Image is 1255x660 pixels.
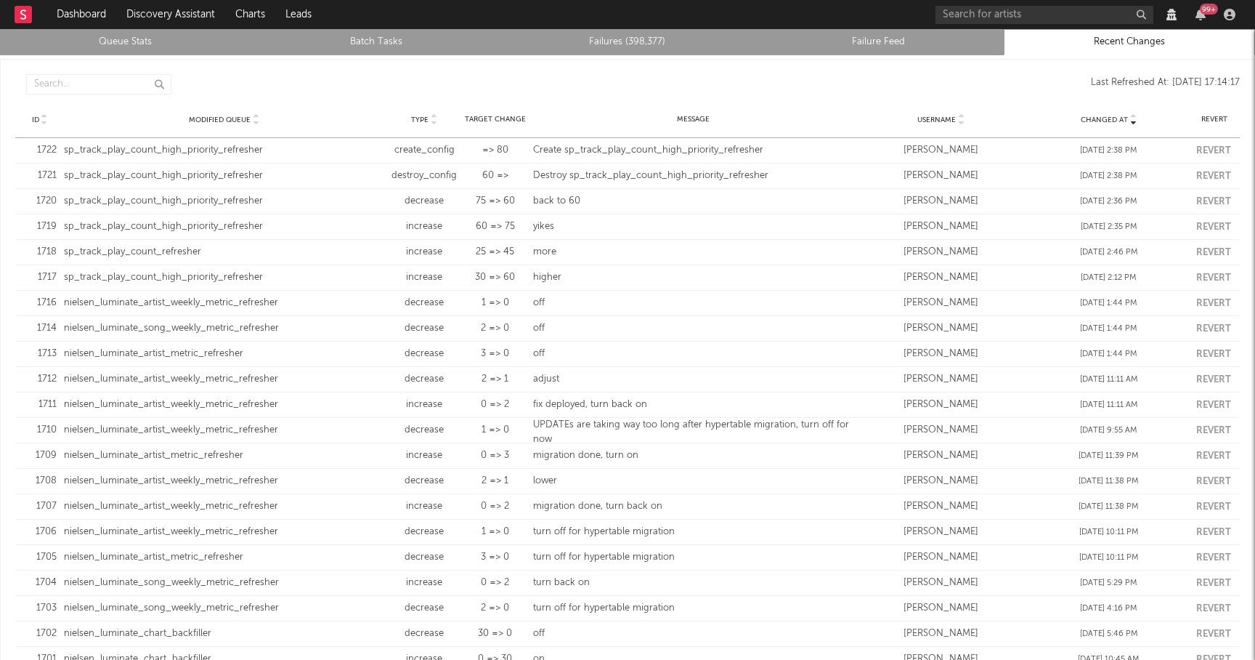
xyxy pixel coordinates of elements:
[533,601,853,616] div: turn off for hypertable migration
[64,474,384,488] div: nielsen_luminate_artist_weekly_metric_refresher
[533,169,853,183] div: Destroy sp_track_play_count_high_priority_refresher
[1200,4,1218,15] div: 99 +
[861,601,1022,616] div: [PERSON_NAME]
[861,525,1022,539] div: [PERSON_NAME]
[23,601,57,616] div: 1703
[64,194,384,209] div: sp_track_play_count_high_priority_refresher
[861,270,1022,285] div: [PERSON_NAME]
[861,627,1022,641] div: [PERSON_NAME]
[1028,475,1189,488] div: [DATE] 11:38 PM
[391,499,457,514] div: increase
[464,627,526,641] div: 30 => 0
[464,398,526,412] div: 0 => 2
[1196,502,1231,512] button: Revert
[1195,9,1206,20] button: 99+
[391,169,457,183] div: destroy_config
[64,499,384,514] div: nielsen_luminate_artist_weekly_metric_refresher
[23,270,57,285] div: 1717
[1196,324,1231,334] button: Revert
[533,499,853,514] div: migration done, turn back on
[861,499,1022,514] div: [PERSON_NAME]
[861,423,1022,438] div: [PERSON_NAME]
[171,74,1240,94] div: Last Refreshed At: [DATE] 17:14:17
[533,245,853,259] div: more
[464,321,526,336] div: 2 => 0
[464,576,526,590] div: 0 => 2
[8,33,243,51] a: Queue Stats
[64,627,384,641] div: nielsen_luminate_chart_backfiller
[464,372,526,387] div: 2 => 1
[464,194,526,209] div: 75 => 60
[1196,477,1231,486] button: Revert
[464,550,526,565] div: 3 => 0
[64,525,384,539] div: nielsen_luminate_artist_weekly_metric_refresher
[533,627,853,641] div: off
[23,499,57,514] div: 1707
[1196,426,1231,435] button: Revert
[861,194,1022,209] div: [PERSON_NAME]
[533,143,853,158] div: Create sp_track_play_count_high_priority_refresher
[1196,299,1231,308] button: Revert
[1028,272,1189,284] div: [DATE] 2:12 PM
[464,296,526,310] div: 1 => 0
[510,33,745,51] a: Failures (398,377)
[23,372,57,387] div: 1712
[26,74,171,94] input: Search...
[533,194,853,209] div: back to 60
[533,418,853,446] div: UPDATEs are taking way too long after hypertable migration, turn off for now
[23,576,57,590] div: 1704
[259,33,495,51] a: Batch Tasks
[861,321,1022,336] div: [PERSON_NAME]
[64,270,384,285] div: sp_track_play_count_high_priority_refresher
[464,448,526,463] div: 0 => 3
[64,398,384,412] div: nielsen_luminate_artist_weekly_metric_refresher
[23,296,57,310] div: 1716
[64,347,384,361] div: nielsen_luminate_artist_metric_refresher
[64,550,384,565] div: nielsen_luminate_artist_metric_refresher
[464,474,526,488] div: 2 => 1
[1196,248,1231,257] button: Revert
[64,601,384,616] div: nielsen_luminate_song_weekly_metric_refresher
[391,627,457,641] div: decrease
[464,245,526,259] div: 25 => 45
[64,296,384,310] div: nielsen_luminate_artist_weekly_metric_refresher
[64,169,384,183] div: sp_track_play_count_high_priority_refresher
[1196,375,1231,385] button: Revert
[464,270,526,285] div: 30 => 60
[64,321,384,336] div: nielsen_luminate_song_weekly_metric_refresher
[533,576,853,590] div: turn back on
[23,627,57,641] div: 1702
[533,321,853,336] div: off
[391,143,457,158] div: create_config
[1196,604,1231,613] button: Revert
[23,474,57,488] div: 1708
[391,220,457,234] div: increase
[391,245,457,259] div: increase
[861,398,1022,412] div: [PERSON_NAME]
[861,169,1022,183] div: [PERSON_NAME]
[23,398,57,412] div: 1711
[533,347,853,361] div: off
[1196,172,1231,181] button: Revert
[64,143,384,158] div: sp_track_play_count_high_priority_refresher
[1028,577,1189,589] div: [DATE] 5:29 PM
[533,448,853,463] div: migration done, turn on
[391,448,457,463] div: increase
[533,220,853,234] div: yikes
[391,601,457,616] div: decrease
[64,423,384,438] div: nielsen_luminate_artist_weekly_metric_refresher
[391,347,457,361] div: decrease
[533,372,853,387] div: adjust
[32,116,39,124] span: ID
[23,448,57,463] div: 1709
[464,143,526,158] div: => 80
[64,220,384,234] div: sp_track_play_count_high_priority_refresher
[1028,399,1189,411] div: [DATE] 11:11 AM
[391,296,457,310] div: decrease
[1028,246,1189,259] div: [DATE] 2:46 PM
[861,372,1022,387] div: [PERSON_NAME]
[1196,222,1231,232] button: Revert
[464,499,526,514] div: 0 => 2
[23,143,57,158] div: 1722
[64,576,384,590] div: nielsen_luminate_song_weekly_metric_refresher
